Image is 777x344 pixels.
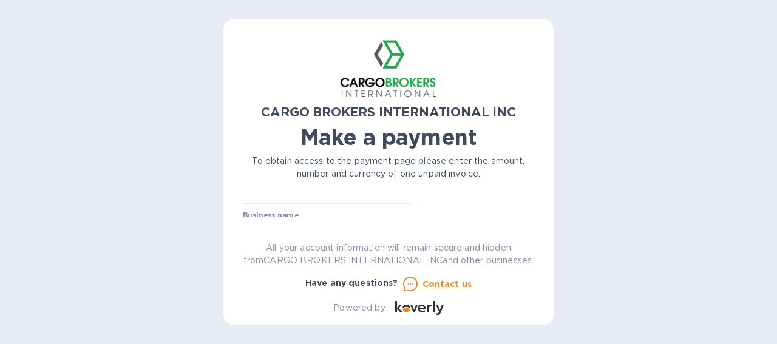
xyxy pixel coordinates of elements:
[305,278,398,288] b: Have any questions?
[243,124,534,150] h1: Make a payment
[243,212,299,220] label: Business name
[422,279,472,289] u: Contact us
[243,241,534,267] p: All your account information will remain secure and hidden from CARGO BROKERS INTERNATIONAL INC a...
[333,302,385,314] p: Powered by
[243,155,534,180] p: To obtain access to the payment page please enter the amount, number and currency of one unpaid i...
[261,104,516,120] b: CARGO BROKERS INTERNATIONAL INC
